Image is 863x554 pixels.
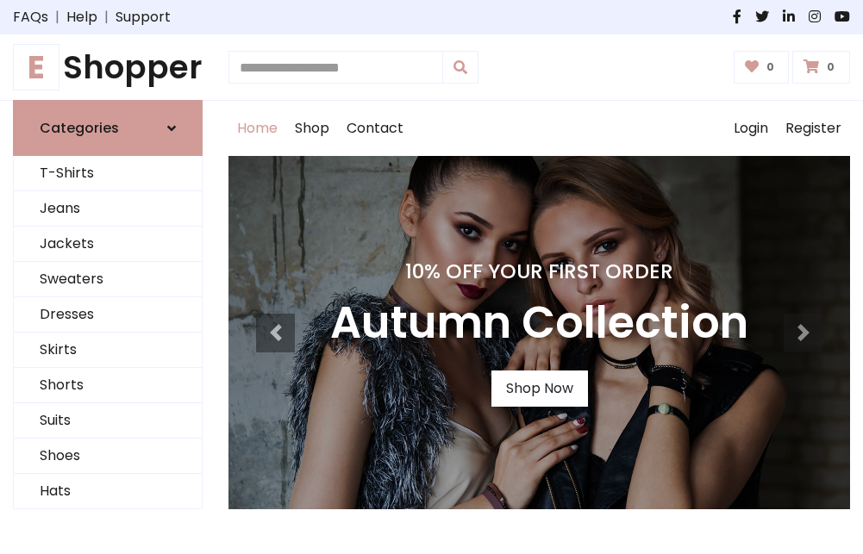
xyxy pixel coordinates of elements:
[330,259,748,283] h4: 10% Off Your First Order
[14,368,202,403] a: Shorts
[116,7,171,28] a: Support
[13,100,203,156] a: Categories
[792,51,850,84] a: 0
[14,439,202,474] a: Shoes
[13,44,59,90] span: E
[338,101,412,156] a: Contact
[228,101,286,156] a: Home
[762,59,779,75] span: 0
[491,370,588,407] a: Shop Now
[14,333,202,368] a: Skirts
[66,7,97,28] a: Help
[330,297,748,350] h3: Autumn Collection
[14,191,202,227] a: Jeans
[13,7,48,28] a: FAQs
[48,7,66,28] span: |
[725,101,777,156] a: Login
[14,227,202,262] a: Jackets
[13,48,203,86] a: EShopper
[13,48,203,86] h1: Shopper
[777,101,850,156] a: Register
[734,51,790,84] a: 0
[822,59,839,75] span: 0
[97,7,116,28] span: |
[40,120,119,136] h6: Categories
[14,262,202,297] a: Sweaters
[14,297,202,333] a: Dresses
[14,403,202,439] a: Suits
[286,101,338,156] a: Shop
[14,156,202,191] a: T-Shirts
[14,474,202,509] a: Hats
